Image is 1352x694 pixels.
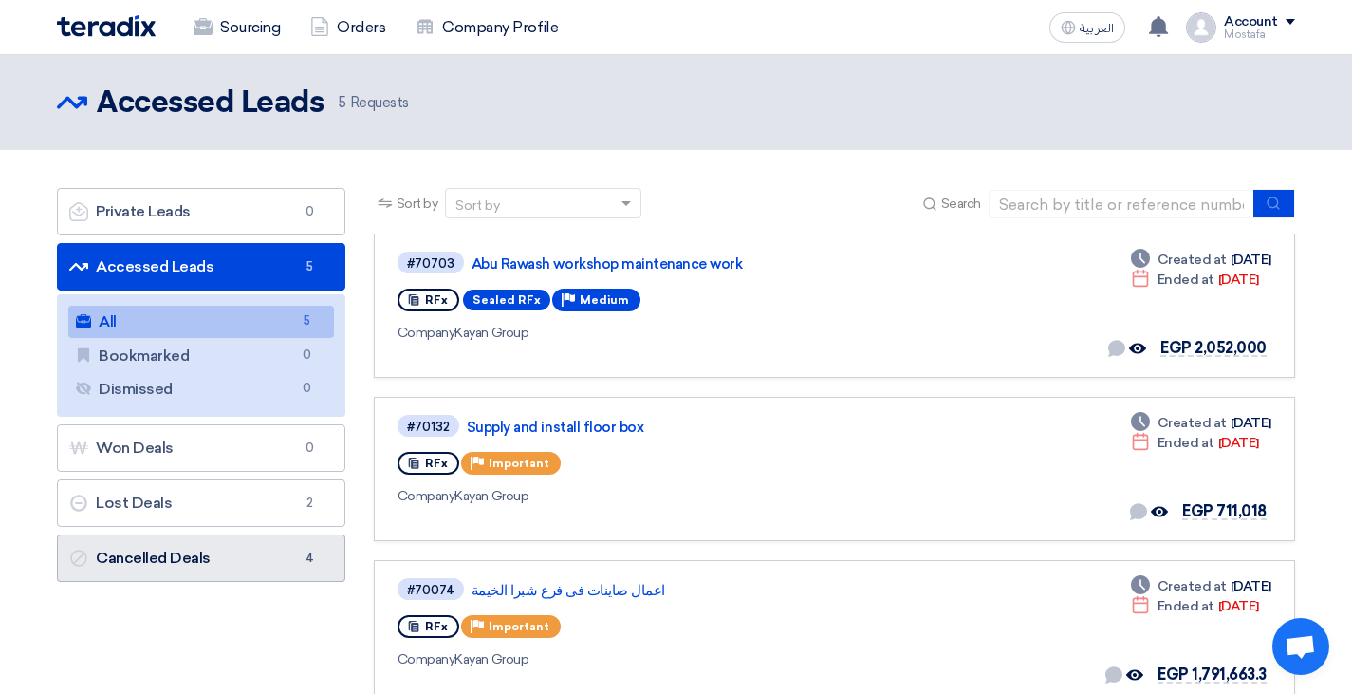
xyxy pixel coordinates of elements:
[407,257,454,270] div: #70703
[989,190,1254,218] input: Search by title or reference number
[296,346,319,366] span: 0
[1131,270,1259,290] div: [DATE]
[489,620,549,633] span: Important
[425,457,448,470] span: RFx
[425,620,448,633] span: RFx
[1158,433,1214,453] span: Ended at
[1158,596,1214,616] span: Ended at
[57,479,345,527] a: Lost Deals2
[68,340,334,372] a: Bookmarked
[472,255,946,272] a: Abu Rawash workshop maintenance work
[1131,433,1259,453] div: [DATE]
[1049,12,1125,43] button: العربية
[57,535,345,582] a: Cancelled Deals4
[472,582,946,599] a: اعمال صاينات فى فرع شبرا الخيمة
[97,84,324,122] h2: Accessed Leads
[339,92,409,114] span: Requests
[1186,12,1216,43] img: profile_test.png
[296,311,319,331] span: 5
[400,7,573,48] a: Company Profile
[489,457,549,470] span: Important
[1182,502,1267,520] span: EGP 711,018
[1224,29,1295,40] div: Mostafa
[339,94,346,111] span: 5
[1131,596,1259,616] div: [DATE]
[57,188,345,235] a: Private Leads0
[299,549,322,568] span: 4
[455,196,500,216] div: Sort by
[299,202,322,221] span: 0
[407,584,454,596] div: #70074
[295,7,400,48] a: Orders
[398,649,950,669] div: Kayan Group
[296,379,319,399] span: 0
[1131,576,1271,596] div: [DATE]
[463,290,550,310] span: Sealed RFx
[398,325,455,341] span: Company
[1131,250,1271,270] div: [DATE]
[299,257,322,276] span: 5
[1158,413,1227,433] span: Created at
[467,419,941,436] a: Supply and install floor box
[397,194,438,214] span: Sort by
[407,421,450,433] div: #70132
[68,373,334,405] a: Dismissed
[425,293,448,307] span: RFx
[1158,270,1214,290] span: Ended at
[299,439,322,458] span: 0
[941,194,981,214] span: Search
[1080,22,1114,35] span: العربية
[398,486,945,506] div: Kayan Group
[398,651,455,667] span: Company
[580,293,629,307] span: Medium
[398,488,455,504] span: Company
[1272,618,1329,675] a: Open chat
[57,243,345,291] a: Accessed Leads5
[68,306,334,338] a: All
[299,494,322,513] span: 2
[57,424,345,472] a: Won Deals0
[57,15,156,37] img: Teradix logo
[178,7,295,48] a: Sourcing
[1158,666,1267,684] span: EGP 1,791,663.3
[1224,14,1278,30] div: Account
[1131,413,1271,433] div: [DATE]
[398,323,950,343] div: Kayan Group
[1158,576,1227,596] span: Created at
[1158,250,1227,270] span: Created at
[1160,339,1267,357] span: EGP 2,052,000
